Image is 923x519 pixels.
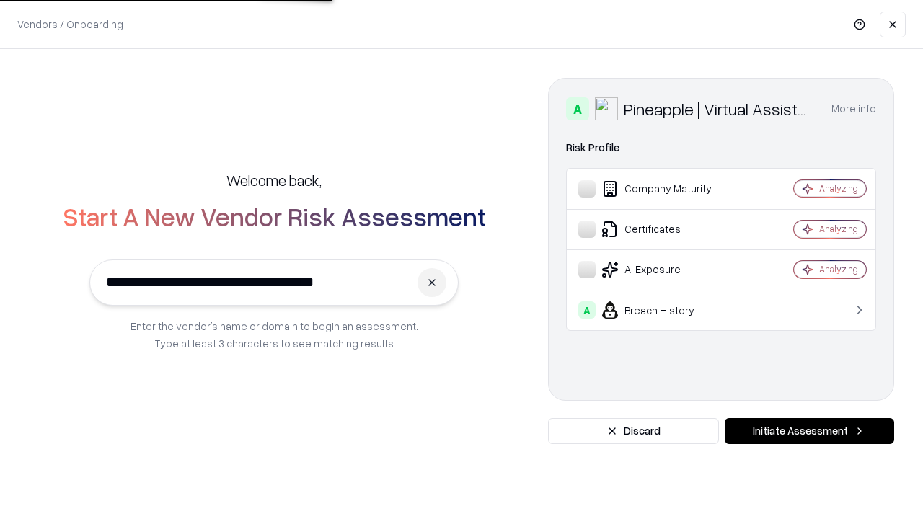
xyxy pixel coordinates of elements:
[566,139,876,156] div: Risk Profile
[578,261,751,278] div: AI Exposure
[831,96,876,122] button: More info
[17,17,123,32] p: Vendors / Onboarding
[566,97,589,120] div: A
[578,180,751,198] div: Company Maturity
[578,221,751,238] div: Certificates
[226,170,322,190] h5: Welcome back,
[624,97,814,120] div: Pineapple | Virtual Assistant Agency
[63,202,486,231] h2: Start A New Vendor Risk Assessment
[819,182,858,195] div: Analyzing
[595,97,618,120] img: Pineapple | Virtual Assistant Agency
[578,301,596,319] div: A
[578,301,751,319] div: Breach History
[725,418,894,444] button: Initiate Assessment
[548,418,719,444] button: Discard
[819,223,858,235] div: Analyzing
[131,317,418,352] p: Enter the vendor’s name or domain to begin an assessment. Type at least 3 characters to see match...
[819,263,858,275] div: Analyzing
